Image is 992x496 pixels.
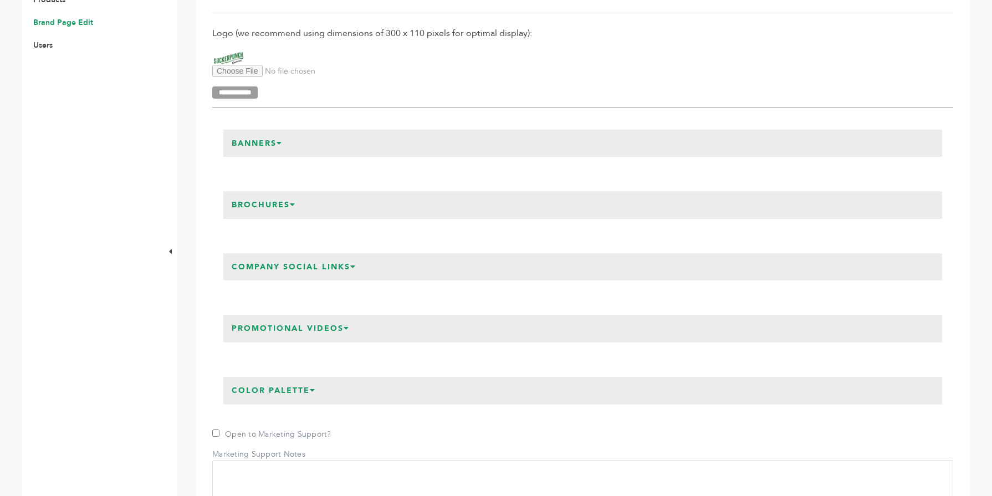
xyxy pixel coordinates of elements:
[212,27,953,39] span: Logo (we recommend using dimensions of 300 x 110 pixels for optimal display):
[33,40,53,50] a: Users
[212,52,246,65] img: SUCKERPUNCH Gourmet
[33,17,93,28] a: Brand Page Edit
[223,377,324,405] h3: Color Palette
[223,191,304,219] h3: Brochures
[212,449,305,460] label: Marketing Support Notes
[223,253,365,281] h3: Company Social Links
[212,429,219,437] input: Open to Marketing Support?
[212,429,331,440] label: Open to Marketing Support?
[223,130,291,157] h3: Banners
[223,315,358,342] h3: Promotional Videos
